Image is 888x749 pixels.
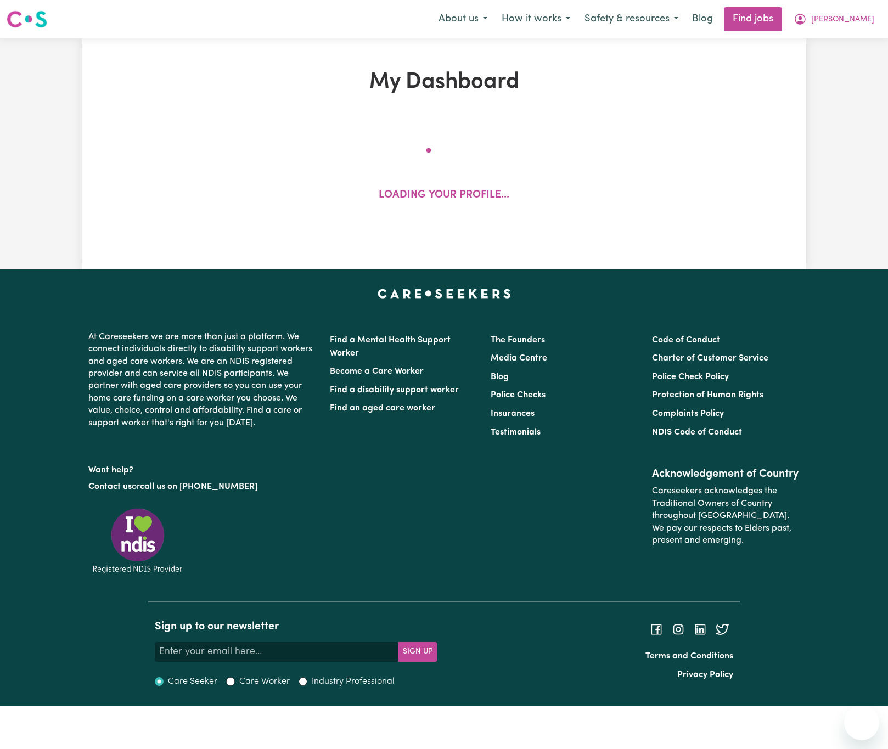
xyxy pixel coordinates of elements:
label: Care Worker [239,675,290,688]
button: My Account [786,8,881,31]
button: How it works [494,8,577,31]
a: Police Check Policy [652,373,729,381]
a: Privacy Policy [677,671,733,679]
a: Police Checks [491,391,546,399]
button: Subscribe [398,642,437,662]
a: Careseekers logo [7,7,47,32]
img: Registered NDIS provider [88,506,187,575]
a: Blog [491,373,509,381]
a: call us on [PHONE_NUMBER] [140,482,257,491]
a: Media Centre [491,354,547,363]
a: The Founders [491,336,545,345]
a: Blog [685,7,720,31]
button: About us [431,8,494,31]
a: Follow Careseekers on Instagram [672,625,685,634]
a: Find a disability support worker [330,386,459,395]
iframe: Button to launch messaging window [844,705,879,740]
a: Protection of Human Rights [652,391,763,399]
a: Find an aged care worker [330,404,435,413]
h1: My Dashboard [209,69,679,95]
label: Care Seeker [168,675,217,688]
a: Careseekers home page [378,289,511,298]
a: Follow Careseekers on Facebook [650,625,663,634]
a: Find jobs [724,7,782,31]
a: Charter of Customer Service [652,354,768,363]
button: Safety & resources [577,8,685,31]
a: Find a Mental Health Support Worker [330,336,451,358]
p: or [88,476,317,497]
a: Follow Careseekers on Twitter [716,625,729,634]
a: Complaints Policy [652,409,724,418]
p: At Careseekers we are more than just a platform. We connect individuals directly to disability su... [88,326,317,433]
p: Loading your profile... [379,188,509,204]
a: Insurances [491,409,535,418]
input: Enter your email here... [155,642,398,662]
h2: Sign up to our newsletter [155,620,437,633]
p: Want help? [88,460,317,476]
a: NDIS Code of Conduct [652,428,742,437]
a: Become a Care Worker [330,367,424,376]
a: Code of Conduct [652,336,720,345]
a: Terms and Conditions [645,652,733,661]
label: Industry Professional [312,675,395,688]
h2: Acknowledgement of Country [652,468,800,481]
p: Careseekers acknowledges the Traditional Owners of Country throughout [GEOGRAPHIC_DATA]. We pay o... [652,481,800,551]
span: [PERSON_NAME] [811,14,874,26]
img: Careseekers logo [7,9,47,29]
a: Follow Careseekers on LinkedIn [694,625,707,634]
a: Testimonials [491,428,541,437]
a: Contact us [88,482,132,491]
